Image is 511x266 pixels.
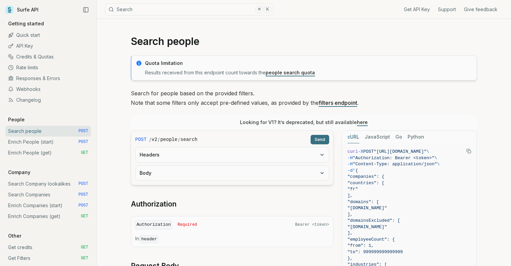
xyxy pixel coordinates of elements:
[78,139,88,145] span: POST
[255,6,263,13] kbd: ⌘
[311,135,329,144] button: Send
[131,89,477,107] p: Search for people based on the provided filters. Note that some filters only accept pre-defined v...
[347,131,359,143] button: cURL
[5,147,91,158] a: Enrich People (get) GET
[464,6,497,13] a: Give feedback
[177,222,197,227] span: Required
[5,73,91,84] a: Responses & Errors
[5,41,91,51] a: API Key
[347,256,353,261] span: },
[357,119,368,125] a: here
[347,162,353,167] span: -H
[347,180,384,186] span: "countries": [
[5,233,24,239] p: Other
[81,5,91,15] button: Collapse Sidebar
[5,178,91,189] a: Search Company lookalikes POST
[180,136,197,143] code: search
[5,242,91,253] a: Get credits GET
[5,200,91,211] a: Enrich Companies (start) POST
[464,146,474,156] button: Copy Text
[427,149,429,154] span: \
[395,131,402,143] button: Go
[81,150,88,155] span: GET
[353,168,358,173] span: '{
[347,243,374,248] span: "from": 1,
[5,62,91,73] a: Rate limits
[434,155,437,161] span: \
[136,147,329,162] button: Headers
[353,162,437,167] span: "Content-Type: application/json"
[145,60,472,67] p: Quota limitation
[347,155,353,161] span: -H
[347,193,353,198] span: ],
[140,235,159,243] code: header
[5,30,91,41] a: Quick start
[5,20,47,27] p: Getting started
[264,6,271,13] kbd: K
[135,136,147,143] span: POST
[5,253,91,264] a: Get Filters GET
[404,6,430,13] a: Get API Key
[363,149,374,154] span: POST
[438,6,456,13] a: Support
[347,231,353,236] span: ],
[347,168,353,173] span: -d
[347,237,395,242] span: "employeeCount": {
[78,181,88,187] span: POST
[347,218,400,223] span: "domainsExcluded": [
[347,174,384,179] span: "companies": {
[152,136,157,143] code: v2
[347,205,387,211] span: "[DOMAIN_NAME]"
[81,256,88,261] span: GET
[5,84,91,95] a: Webhooks
[408,131,424,143] button: Python
[240,119,368,126] p: Looking for V1? It’s deprecated, but still available
[81,214,88,219] span: GET
[347,187,358,192] span: "fr"
[5,126,91,137] a: Search people POST
[158,136,160,143] span: /
[374,149,427,154] span: "[URL][DOMAIN_NAME]"
[131,35,477,47] h1: Search people
[78,128,88,134] span: POST
[160,136,177,143] code: people
[295,222,329,227] span: Bearer <token>
[5,189,91,200] a: Search Companies POST
[5,169,33,176] p: Company
[5,51,91,62] a: Credits & Quotas
[347,224,387,229] span: "[DOMAIN_NAME]"
[365,131,390,143] button: JavaScript
[353,155,435,161] span: "Authorization: Bearer <token>"
[78,203,88,208] span: POST
[105,3,274,16] button: Search⌘K
[5,95,91,105] a: Changelog
[5,137,91,147] a: Enrich People (start) POST
[136,166,329,180] button: Body
[358,149,363,154] span: -X
[131,199,176,209] a: Authorization
[437,162,440,167] span: \
[145,69,472,76] p: Results received from this endpoint count towards the
[135,220,172,229] code: Authorization
[5,116,27,123] p: People
[347,212,353,217] span: ],
[5,5,39,15] a: Surfe API
[347,249,403,255] span: "to": 999999999999999
[347,199,379,204] span: "domains": [
[319,99,357,106] a: filters endpoint
[5,211,91,222] a: Enrich Companies (get) GET
[78,192,88,197] span: POST
[266,70,315,75] a: people search quota
[149,136,151,143] span: /
[178,136,180,143] span: /
[347,149,358,154] span: curl
[135,235,329,243] p: In:
[81,245,88,250] span: GET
